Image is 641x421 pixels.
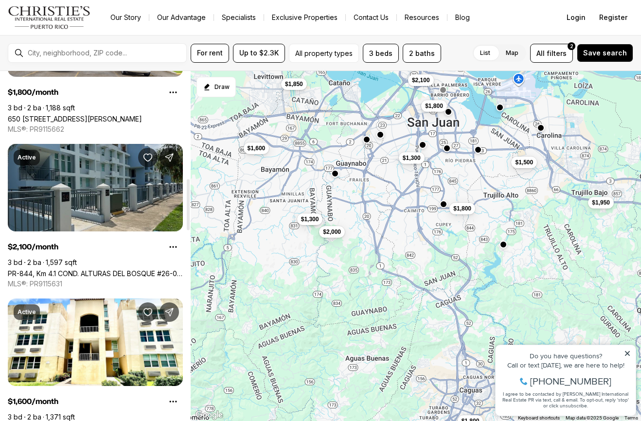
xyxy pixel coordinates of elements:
[449,202,475,214] button: $1,800
[363,44,399,63] button: 3 beds
[163,237,183,257] button: Property options
[163,83,183,102] button: Property options
[160,302,179,322] button: Share Property
[160,148,179,167] button: Share Property
[588,196,614,208] button: $1,950
[18,154,36,161] p: Active
[281,78,307,89] button: $1,850
[149,11,214,24] a: Our Advantage
[233,44,285,63] button: Up to $2.3K
[511,157,537,168] button: $1,500
[191,44,229,63] button: For rent
[8,6,91,29] img: logo
[567,14,586,21] span: Login
[421,100,447,111] button: $1,800
[163,392,183,411] button: Property options
[536,48,545,58] span: All
[10,22,141,29] div: Do you have questions?
[264,11,345,24] a: Exclusive Properties
[239,49,279,57] span: Up to $2.3K
[399,152,425,163] button: $1,300
[447,11,478,24] a: Blog
[285,80,303,88] span: $1,850
[18,308,36,316] p: Active
[301,215,319,223] span: $1,300
[214,11,264,24] a: Specialists
[403,44,441,63] button: 2 baths
[530,44,573,63] button: Allfilters2
[10,31,141,38] div: Call or text [DATE], we are here to help!
[547,48,567,58] span: filters
[583,49,627,57] span: Save search
[12,60,139,78] span: I agree to be contacted by [PERSON_NAME] International Real Estate PR via text, call & email. To ...
[403,154,421,161] span: $1,300
[40,46,121,55] span: [PHONE_NUMBER]
[323,228,341,236] span: $2,000
[346,11,396,24] button: Contact Us
[103,11,149,24] a: Our Story
[498,44,526,62] label: Map
[138,148,158,167] button: Save Property: PR-844, Km 4.1 COND. ALTURAS DEL BOSQUE #26-03
[8,115,142,123] a: 650 CALLE CECILIANA #704, SAN JUAN PR, 00926
[425,102,443,109] span: $1,800
[248,144,266,152] span: $1,600
[138,302,158,322] button: Save Property: 203 VILLAS DEL ESTE
[244,142,269,154] button: $1,600
[289,44,359,63] button: All property types
[472,44,498,62] label: List
[593,8,633,27] button: Register
[197,49,223,57] span: For rent
[196,77,236,97] button: Start drawing
[561,8,591,27] button: Login
[577,44,633,62] button: Save search
[408,74,434,86] button: $2,100
[453,204,471,212] span: $1,800
[570,42,573,50] span: 2
[397,11,447,24] a: Resources
[412,76,430,84] span: $2,100
[8,269,183,278] a: PR-844, Km 4.1 COND. ALTURAS DEL BOSQUE #26-03, SAN JUAN PR, 00926
[515,158,533,166] span: $1,500
[297,213,323,225] button: $1,300
[599,14,627,21] span: Register
[592,198,610,206] span: $1,950
[319,226,345,238] button: $2,000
